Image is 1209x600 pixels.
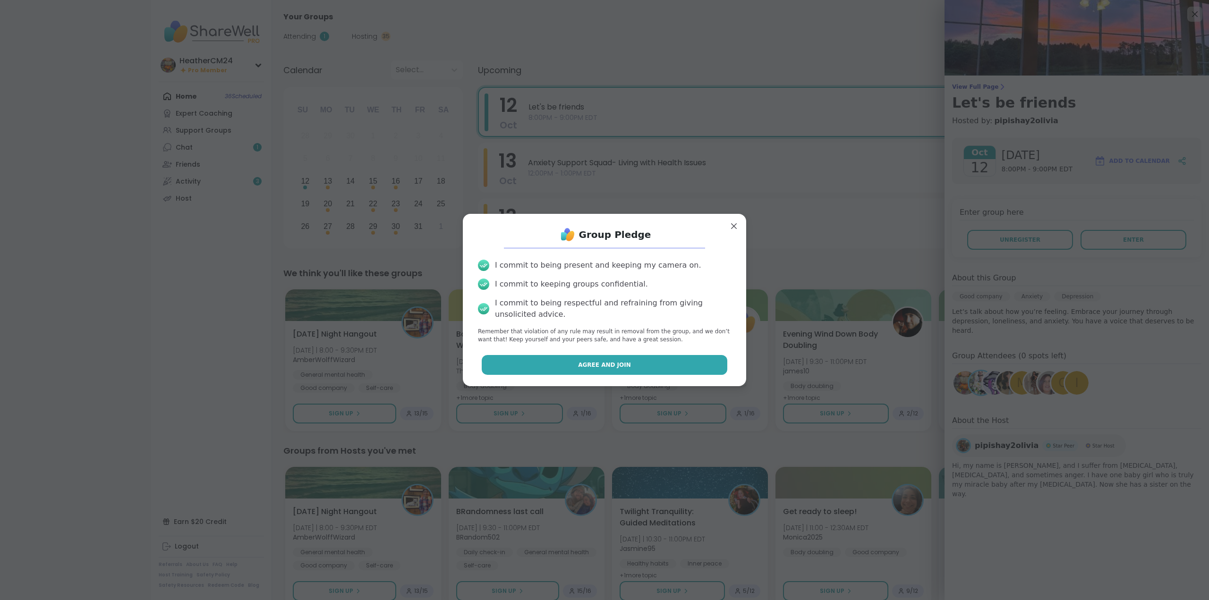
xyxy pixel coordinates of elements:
[495,260,701,271] div: I commit to being present and keeping my camera on.
[558,225,577,244] img: ShareWell Logo
[579,228,651,241] h1: Group Pledge
[495,297,731,320] div: I commit to being respectful and refraining from giving unsolicited advice.
[482,355,728,375] button: Agree and Join
[578,361,631,369] span: Agree and Join
[495,279,648,290] div: I commit to keeping groups confidential.
[478,328,731,344] p: Remember that violation of any rule may result in removal from the group, and we don’t want that!...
